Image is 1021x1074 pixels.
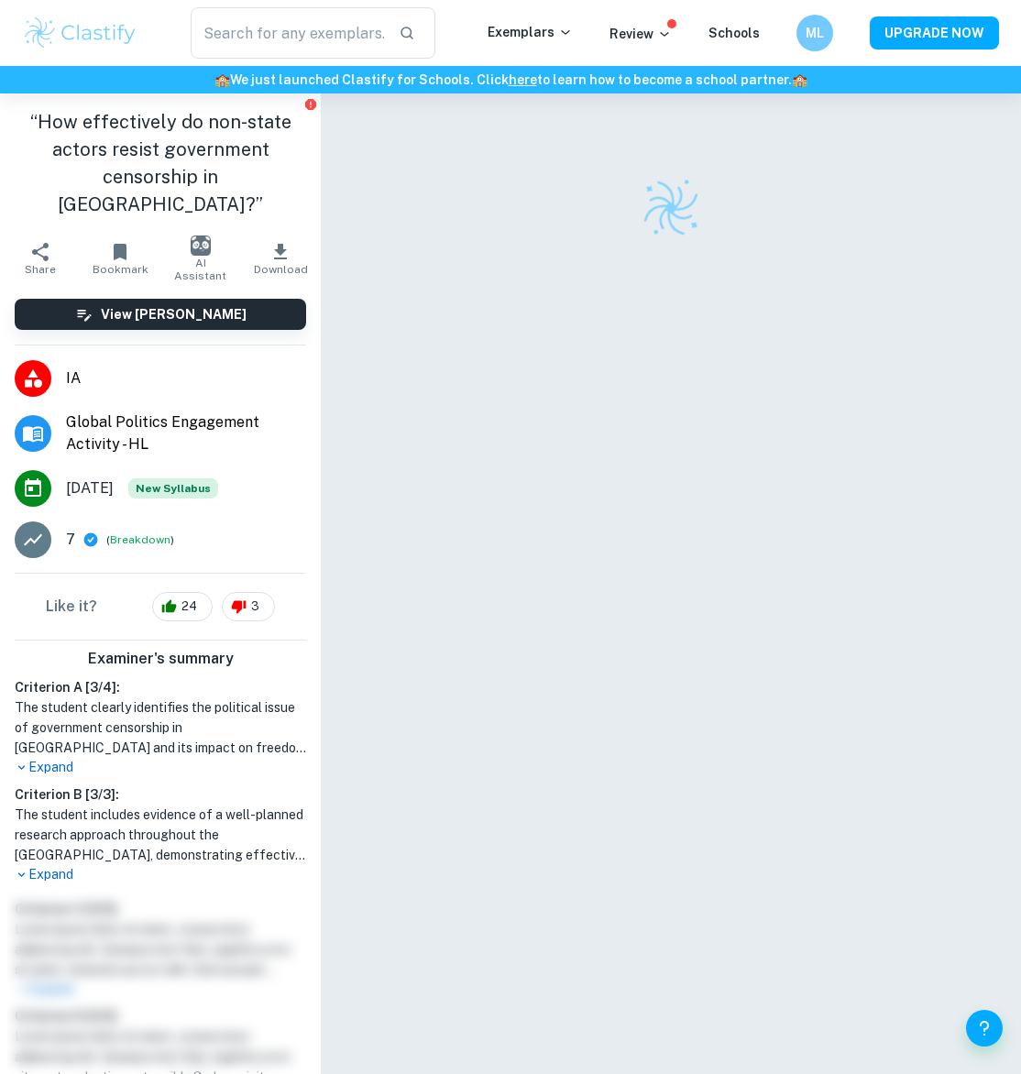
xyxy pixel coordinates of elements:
[25,263,56,276] span: Share
[22,15,138,51] img: Clastify logo
[966,1010,1003,1047] button: Help and Feedback
[66,477,114,499] span: [DATE]
[4,70,1017,90] h6: We just launched Clastify for Schools. Click to learn how to become a school partner.
[303,97,317,111] button: Report issue
[101,304,247,324] h6: View [PERSON_NAME]
[128,478,218,499] div: Starting from the May 2026 session, the Global Politics Engagement Activity requirements have cha...
[66,411,306,455] span: Global Politics Engagement Activity - HL
[81,233,161,284] button: Bookmark
[241,233,322,284] button: Download
[15,758,306,777] p: Expand
[128,478,218,499] span: New Syllabus
[66,529,75,551] p: 7
[110,532,170,548] button: Breakdown
[796,15,833,51] button: ML
[152,592,213,621] div: 24
[15,108,306,218] h1: “How effectively do non-state actors resist government censorship in [GEOGRAPHIC_DATA]?”
[7,648,313,670] h6: Examiner's summary
[870,16,999,49] button: UPGRADE NOW
[15,299,306,330] button: View [PERSON_NAME]
[191,236,211,256] img: AI Assistant
[254,263,308,276] span: Download
[222,592,275,621] div: 3
[708,26,760,40] a: Schools
[792,72,807,87] span: 🏫
[171,257,230,282] span: AI Assistant
[160,233,241,284] button: AI Assistant
[509,72,537,87] a: here
[15,865,306,884] p: Expand
[214,72,230,87] span: 🏫
[15,784,306,805] h6: Criterion B [ 3 / 3 ]:
[15,677,306,697] h6: Criterion A [ 3 / 4 ]:
[15,697,306,758] h1: The student clearly identifies the political issue of government censorship in [GEOGRAPHIC_DATA] ...
[93,263,148,276] span: Bookmark
[609,24,672,44] p: Review
[488,22,573,42] p: Exemplars
[171,597,207,616] span: 24
[15,805,306,865] h1: The student includes evidence of a well-planned research approach throughout the [GEOGRAPHIC_DATA...
[191,7,384,59] input: Search for any exemplars...
[241,597,269,616] span: 3
[633,170,708,245] img: Clastify logo
[805,23,826,43] h6: ML
[46,596,97,618] h6: Like it?
[66,367,306,389] span: IA
[106,532,174,549] span: ( )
